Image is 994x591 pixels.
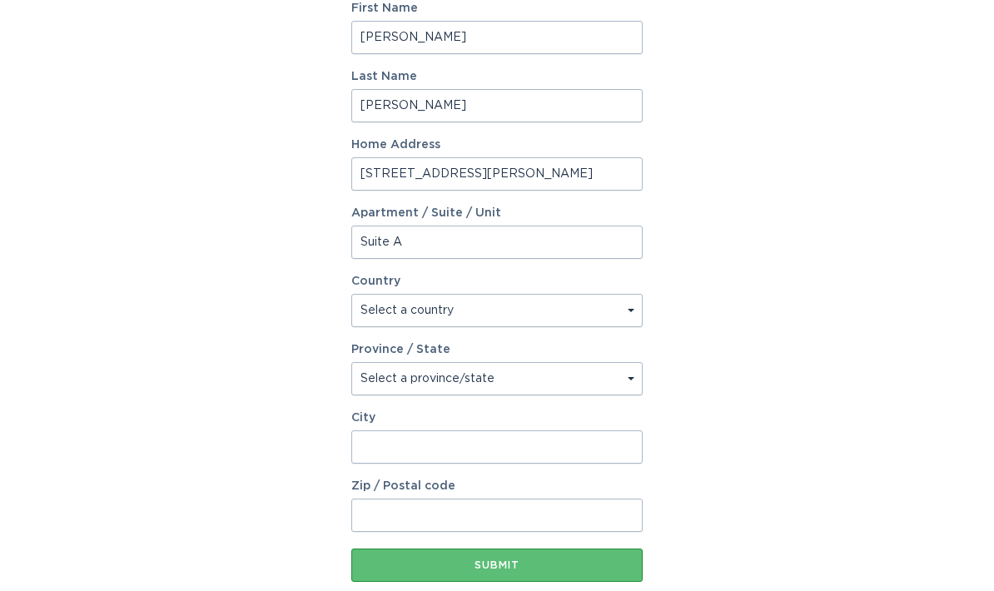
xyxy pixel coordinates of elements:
label: Province / State [351,344,450,355]
label: Home Address [351,139,643,151]
label: City [351,412,643,424]
button: Submit [351,549,643,582]
label: Country [351,276,400,287]
label: Zip / Postal code [351,480,643,492]
label: First Name [351,2,643,14]
div: Submit [360,560,634,570]
label: Apartment / Suite / Unit [351,207,643,219]
label: Last Name [351,71,643,82]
